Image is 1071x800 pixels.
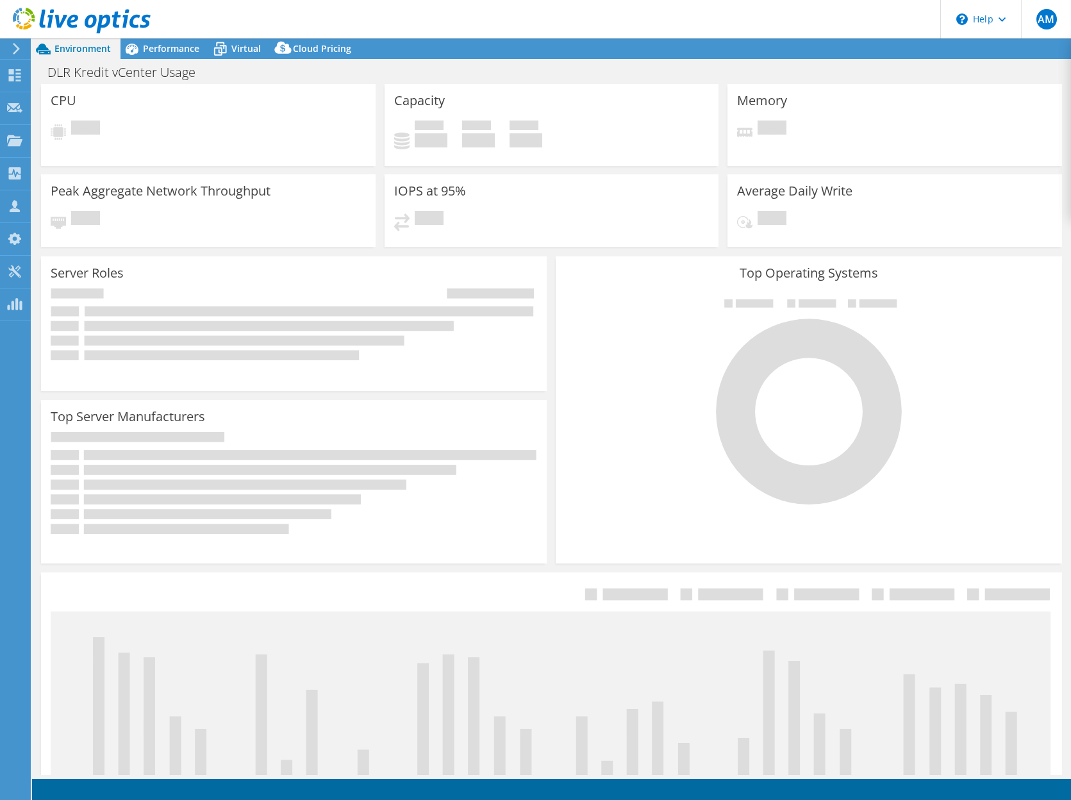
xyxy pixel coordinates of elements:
[737,94,787,108] h3: Memory
[565,266,1052,280] h3: Top Operating Systems
[54,42,111,54] span: Environment
[71,121,100,138] span: Pending
[415,133,447,147] h4: 0 GiB
[293,42,351,54] span: Cloud Pricing
[42,65,215,79] h1: DLR Kredit vCenter Usage
[71,211,100,228] span: Pending
[415,121,444,133] span: Used
[394,184,466,198] h3: IOPS at 95%
[1036,9,1057,29] span: AM
[758,211,786,228] span: Pending
[51,94,76,108] h3: CPU
[51,266,124,280] h3: Server Roles
[737,184,852,198] h3: Average Daily Write
[51,410,205,424] h3: Top Server Manufacturers
[143,42,199,54] span: Performance
[231,42,261,54] span: Virtual
[510,133,542,147] h4: 0 GiB
[51,184,270,198] h3: Peak Aggregate Network Throughput
[510,121,538,133] span: Total
[394,94,445,108] h3: Capacity
[462,121,491,133] span: Free
[758,121,786,138] span: Pending
[415,211,444,228] span: Pending
[462,133,495,147] h4: 0 GiB
[956,13,968,25] svg: \n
